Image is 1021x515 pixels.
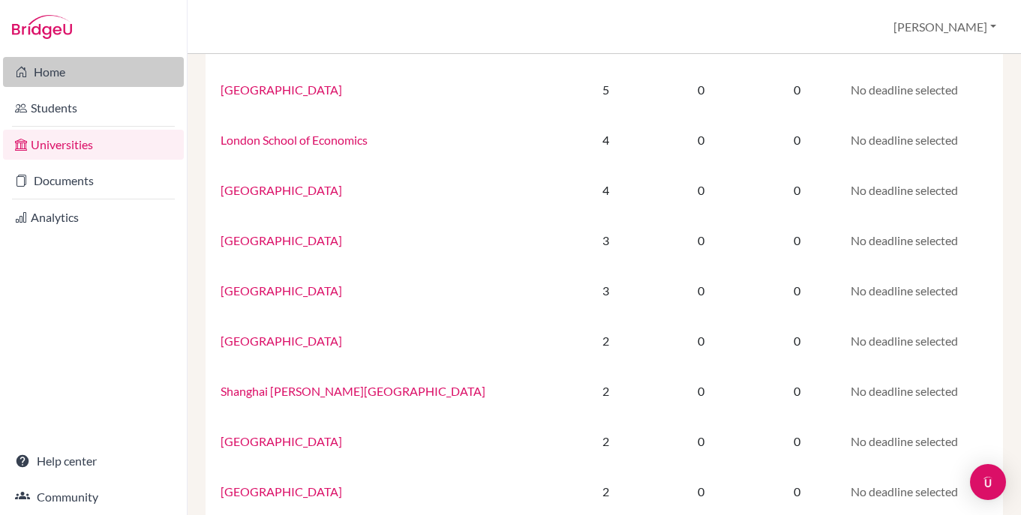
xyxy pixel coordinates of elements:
td: 3 [563,215,648,265]
span: No deadline selected [851,82,958,97]
a: Help center [3,446,184,476]
td: 0 [648,265,752,316]
a: Documents [3,166,184,196]
a: Universities [3,130,184,160]
span: No deadline selected [851,384,958,398]
a: [GEOGRAPHIC_DATA] [221,233,342,247]
td: 0 [753,165,842,215]
td: 2 [563,416,648,466]
td: 0 [648,115,752,165]
a: [GEOGRAPHIC_DATA] [221,283,342,298]
span: No deadline selected [851,484,958,499]
td: 0 [648,316,752,366]
span: No deadline selected [851,233,958,247]
td: 5 [563,64,648,115]
td: 0 [753,316,842,366]
a: Home [3,57,184,87]
td: 0 [753,115,842,165]
td: 0 [648,366,752,416]
a: [GEOGRAPHIC_DATA] [221,183,342,197]
td: 0 [753,215,842,265]
td: 0 [753,366,842,416]
a: [GEOGRAPHIC_DATA] [221,434,342,448]
td: 0 [753,64,842,115]
a: [GEOGRAPHIC_DATA] [221,82,342,97]
td: 4 [563,115,648,165]
img: Bridge-U [12,15,72,39]
a: Community [3,482,184,512]
td: 0 [648,165,752,215]
a: Shanghai [PERSON_NAME][GEOGRAPHIC_DATA] [221,384,485,398]
td: 0 [753,265,842,316]
td: 0 [753,416,842,466]
a: Students [3,93,184,123]
a: [GEOGRAPHIC_DATA] [221,334,342,348]
td: 3 [563,265,648,316]
button: [PERSON_NAME] [887,13,1003,41]
td: 2 [563,316,648,366]
td: 0 [648,64,752,115]
span: No deadline selected [851,283,958,298]
a: London School of Economics [221,133,368,147]
td: 4 [563,165,648,215]
a: [GEOGRAPHIC_DATA] [221,484,342,499]
span: No deadline selected [851,434,958,448]
span: No deadline selected [851,183,958,197]
span: No deadline selected [851,334,958,348]
div: Open Intercom Messenger [970,464,1006,500]
td: 0 [648,416,752,466]
td: 2 [563,366,648,416]
a: Analytics [3,202,184,232]
span: No deadline selected [851,133,958,147]
td: 0 [648,215,752,265]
